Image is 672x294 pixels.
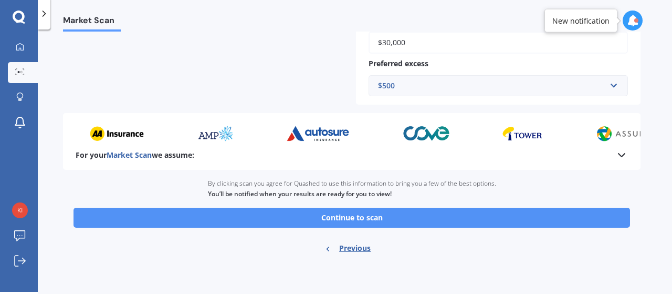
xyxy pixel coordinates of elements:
div: By clicking scan you agree for Quashed to use this information to bring you a few of the best opt... [208,170,496,208]
img: aa_sm.webp [63,126,118,141]
span: Market Scan [107,150,152,160]
div: New notification [552,15,610,26]
b: You’ll be notified when your results are ready for you to view! [208,189,392,198]
img: f2bcca2a0529c62dcea9713c1511e078 [12,202,28,218]
img: tower_sm.png [476,126,517,141]
div: $500 [378,80,606,92]
span: Preferred excess [369,58,428,68]
span: Previous [339,240,371,256]
img: amp_sm.png [170,126,208,141]
b: For your we assume: [76,150,194,160]
img: autosure_sm.webp [260,126,324,141]
span: Market Scan [63,15,121,29]
button: Continue to scan [73,208,630,228]
img: cove_sm.webp [376,126,424,141]
img: assurant_sm.webp [569,126,644,141]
